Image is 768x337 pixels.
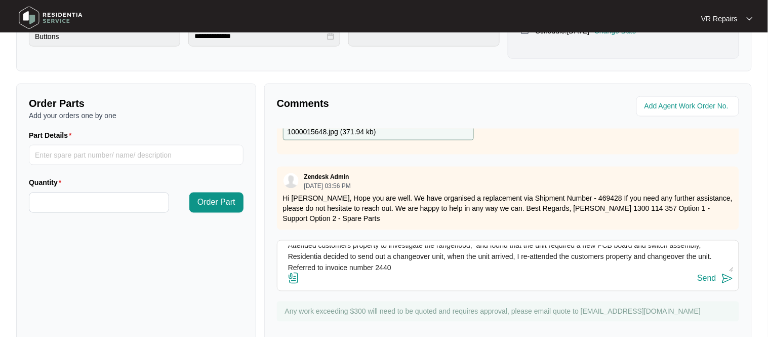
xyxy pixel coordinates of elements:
[283,194,733,224] p: Hi [PERSON_NAME], Hope you are well. We have organised a replacement via Shipment Number - 469428...
[29,178,65,188] label: Quantity
[747,16,753,21] img: dropdown arrow
[194,31,325,42] input: Date Purchased
[284,173,299,189] img: user.svg
[644,100,733,113] input: Add Agent Work Order No.
[29,26,180,47] input: Product Fault or Query
[29,193,169,212] input: Quantity
[701,14,738,24] p: VR Repairs
[288,272,300,284] img: file-attachment-doc.svg
[189,193,244,213] button: Order Part
[285,307,734,317] p: Any work exceeding $300 will need to be quoted and requires approval, please email quote to [EMAI...
[15,3,86,33] img: residentia service logo
[698,272,734,286] button: Send
[282,246,734,272] textarea: Attended customers property to investigate the rangehood, and found that the unit required a new ...
[29,145,244,165] input: Part Details
[288,127,376,138] p: 1000015648.jpg ( 371.94 kb )
[277,96,501,110] p: Comments
[29,130,76,140] label: Part Details
[29,110,244,121] p: Add your orders one by one
[721,273,734,285] img: send-icon.svg
[29,96,244,110] p: Order Parts
[698,274,716,283] div: Send
[348,26,500,47] input: Purchased From
[197,197,235,209] span: Order Part
[304,183,351,190] p: [DATE] 03:56 PM
[304,173,349,181] p: Zendesk Admin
